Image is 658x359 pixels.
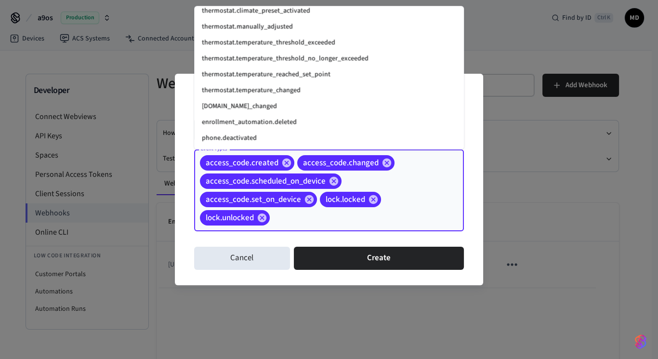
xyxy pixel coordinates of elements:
[200,192,317,207] div: access_code.set_on_device
[200,210,270,226] div: lock.unlocked
[194,114,464,130] li: enrollment_automation.deleted
[194,19,464,35] li: thermostat.manually_adjusted
[635,334,646,349] img: SeamLogoGradient.69752ec5.svg
[194,82,464,98] li: thermostat.temperature_changed
[200,155,294,171] div: access_code.created
[297,155,395,171] div: access_code.changed
[320,195,371,204] span: lock.locked
[194,98,464,114] li: [DOMAIN_NAME]_changed
[320,192,381,207] div: lock.locked
[194,66,464,82] li: thermostat.temperature_reached_set_point
[200,213,260,223] span: lock.unlocked
[194,130,464,146] li: phone.deactivated
[294,247,464,270] button: Create
[200,173,342,189] div: access_code.scheduled_on_device
[194,51,464,66] li: thermostat.temperature_threshold_no_longer_exceeded
[194,3,464,19] li: thermostat.climate_preset_activated
[297,158,384,168] span: access_code.changed
[194,247,290,270] button: Cancel
[200,158,284,168] span: access_code.created
[200,176,331,186] span: access_code.scheduled_on_device
[200,195,307,204] span: access_code.set_on_device
[194,35,464,51] li: thermostat.temperature_threshold_exceeded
